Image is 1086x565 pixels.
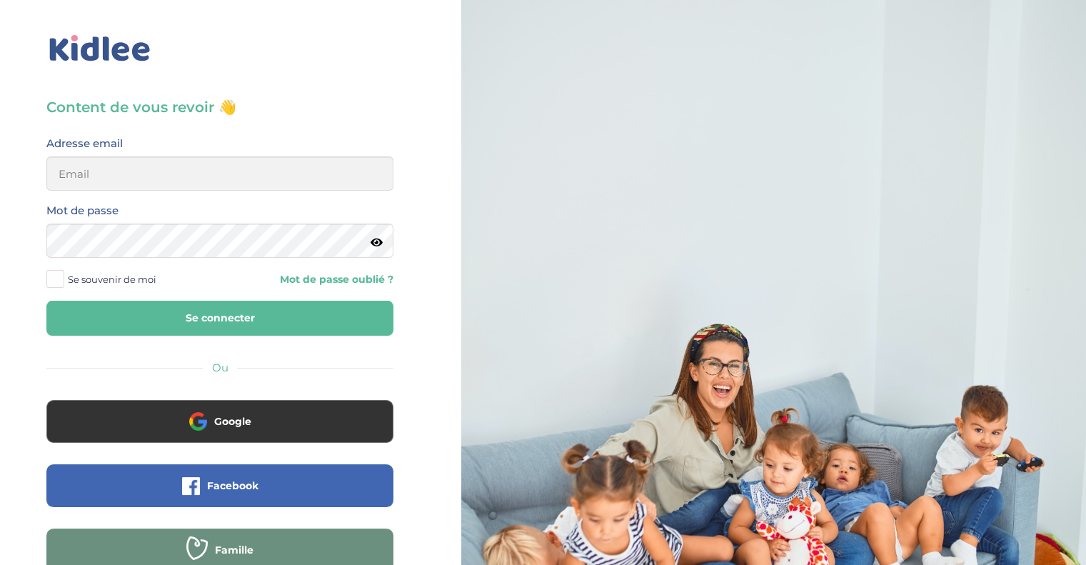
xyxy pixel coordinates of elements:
[46,400,393,443] button: Google
[231,273,393,286] a: Mot de passe oublié ?
[189,412,207,430] img: google.png
[46,301,393,336] button: Se connecter
[46,201,119,220] label: Mot de passe
[46,464,393,507] button: Facebook
[46,32,154,65] img: logo_kidlee_bleu
[46,424,393,438] a: Google
[182,477,200,495] img: facebook.png
[215,543,253,557] span: Famille
[46,489,393,502] a: Facebook
[207,479,258,493] span: Facebook
[68,270,156,289] span: Se souvenir de moi
[46,156,393,191] input: Email
[212,361,228,374] span: Ou
[214,414,251,429] span: Google
[46,134,123,153] label: Adresse email
[46,97,393,117] h3: Content de vous revoir 👋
